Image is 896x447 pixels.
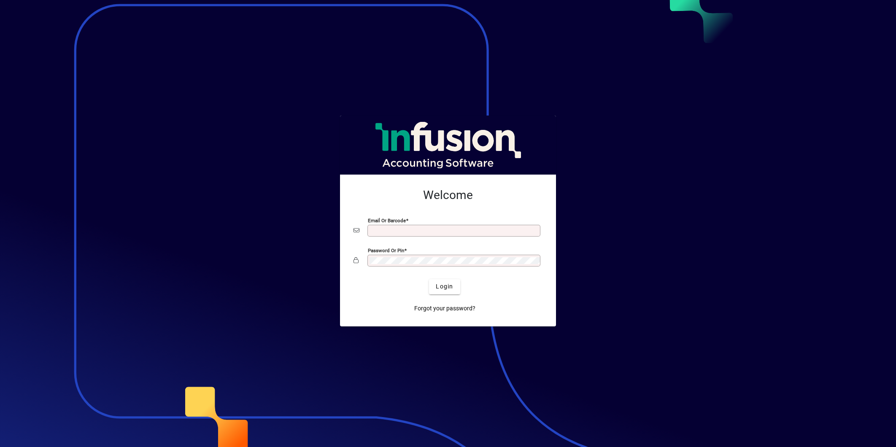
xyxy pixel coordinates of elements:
a: Forgot your password? [411,301,479,316]
mat-label: Email or Barcode [368,217,406,223]
h2: Welcome [354,188,542,202]
mat-label: Password or Pin [368,247,404,253]
span: Login [436,282,453,291]
button: Login [429,279,460,294]
span: Forgot your password? [414,304,475,313]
